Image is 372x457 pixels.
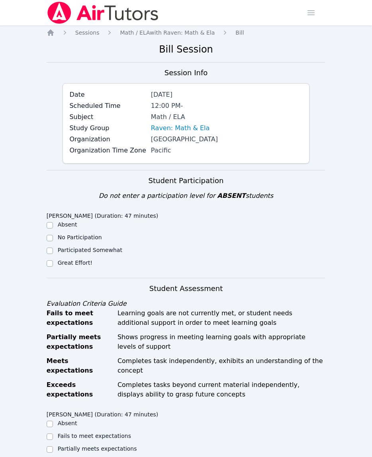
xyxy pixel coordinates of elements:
[69,146,146,155] label: Organization Time Zone
[151,146,303,155] div: Pacific
[151,90,303,100] div: [DATE]
[47,283,326,294] h3: Student Assessment
[47,299,326,309] div: Evaluation Criteria Guide
[69,135,146,144] label: Organization
[58,445,137,452] label: Partially meets expectations
[235,29,244,36] span: Bill
[120,29,215,36] span: Math / ELA with Raven: Math & Ela
[58,247,122,253] label: Participated Somewhat
[117,332,325,352] div: Shows progress in meeting learning goals with appropriate levels of support
[47,2,159,24] img: Air Tutors
[58,234,102,240] label: No Participation
[120,29,215,37] a: Math / ELAwith Raven: Math & Ela
[47,29,326,37] nav: Breadcrumb
[47,332,113,352] div: Partially meets expectations
[151,135,303,144] div: [GEOGRAPHIC_DATA]
[47,175,326,186] h3: Student Participation
[47,191,326,201] div: Do not enter a participation level for students
[47,43,326,56] h2: Bill Session
[47,309,113,328] div: Fails to meet expectations
[151,112,303,122] div: Math / ELA
[217,192,245,199] span: ABSENT
[58,221,77,228] label: Absent
[47,209,159,221] legend: [PERSON_NAME] (Duration: 47 minutes)
[58,433,131,439] label: Fails to meet expectations
[58,260,92,266] label: Great Effort!
[75,29,100,37] a: Sessions
[47,356,113,375] div: Meets expectations
[117,356,325,375] div: Completes task independently, exhibits an understanding of the concept
[117,380,325,399] div: Completes tasks beyond current material independently, displays ability to grasp future concepts
[117,309,325,328] div: Learning goals are not currently met, or student needs additional support in order to meet learni...
[69,101,146,111] label: Scheduled Time
[75,29,100,36] span: Sessions
[235,29,244,37] a: Bill
[69,90,146,100] label: Date
[47,407,159,419] legend: [PERSON_NAME] (Duration: 47 minutes)
[47,380,113,399] div: Exceeds expectations
[151,123,210,133] a: Raven: Math & Ela
[151,101,303,111] div: 12:00 PM -
[164,67,208,78] h3: Session Info
[69,123,146,133] label: Study Group
[58,420,77,426] label: Absent
[69,112,146,122] label: Subject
